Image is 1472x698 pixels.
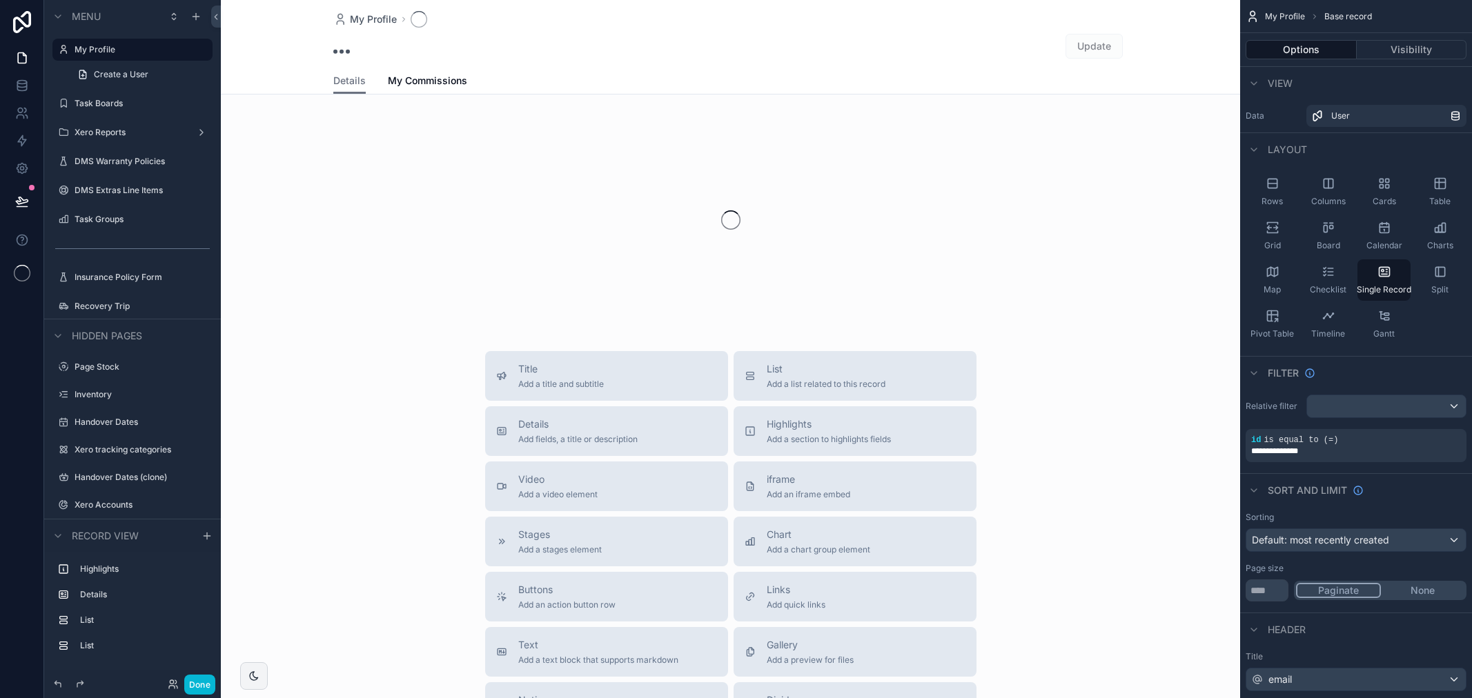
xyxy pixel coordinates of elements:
span: My Profile [1265,11,1305,22]
span: Grid [1264,240,1281,251]
span: Hidden pages [72,329,142,343]
span: Cards [1373,196,1396,207]
label: Title [1246,651,1466,662]
span: id [1251,435,1261,445]
a: Create a User [69,63,213,86]
span: Single Record [1357,284,1411,295]
span: Header [1268,623,1306,637]
label: Recovery Trip [75,301,210,312]
button: Table [1413,171,1466,212]
button: Map [1246,259,1299,301]
label: List [80,640,207,651]
label: Sorting [1246,512,1274,523]
button: Checklist [1302,259,1355,301]
button: Timeline [1302,303,1355,345]
span: email [1268,672,1292,686]
button: Single Record [1357,259,1411,301]
span: Base record [1324,11,1372,22]
label: Xero tracking categories [75,444,210,455]
span: Map [1264,284,1281,295]
button: Charts [1413,215,1466,257]
label: Handover Dates [75,417,210,428]
label: Data [1246,110,1301,121]
label: Handover Dates (clone) [75,472,210,483]
label: Task Boards [75,98,210,109]
span: Record view [72,529,139,543]
span: Rows [1262,196,1283,207]
span: Gantt [1373,328,1395,339]
button: Cards [1357,171,1411,212]
label: My Profile [75,44,204,55]
button: None [1381,583,1464,598]
label: Page Stock [75,361,210,372]
span: Filter [1268,366,1299,380]
label: Task Groups [75,214,210,225]
span: Layout [1268,143,1307,157]
a: My Profile [333,12,397,26]
button: Options [1246,40,1357,59]
span: My Profile [350,12,397,26]
button: Columns [1302,171,1355,212]
button: Visibility [1357,40,1467,59]
span: Details [333,74,366,88]
span: Calendar [1366,240,1402,251]
button: Gantt [1357,303,1411,345]
span: Table [1429,196,1451,207]
span: Charts [1427,240,1453,251]
span: is equal to (=) [1264,435,1338,445]
label: Relative filter [1246,401,1301,412]
span: Board [1317,240,1340,251]
button: email [1246,668,1466,691]
label: Details [80,589,207,600]
button: Pivot Table [1246,303,1299,345]
button: Board [1302,215,1355,257]
span: Columns [1311,196,1346,207]
span: Checklist [1310,284,1346,295]
span: Sort And Limit [1268,483,1347,497]
span: Pivot Table [1250,328,1294,339]
button: Grid [1246,215,1299,257]
button: Rows [1246,171,1299,212]
a: User [1306,105,1466,127]
button: Split [1413,259,1466,301]
span: My Commissions [388,74,467,88]
a: Details [333,68,366,94]
button: Paginate [1296,583,1381,598]
button: Done [184,675,215,695]
label: DMS Extras Line Items [75,185,210,196]
label: Xero Reports [75,127,190,138]
label: Page size [1246,563,1284,574]
label: Xero Accounts [75,499,210,510]
button: Calendar [1357,215,1411,257]
div: scrollable content [44,552,221,670]
button: Default: most recently created [1246,528,1466,552]
span: Default: most recently created [1252,534,1389,546]
span: Menu [72,10,101,23]
label: Insurance Policy Form [75,272,210,283]
a: My Commissions [388,68,467,96]
label: Highlights [80,564,207,575]
label: DMS Warranty Policies [75,156,210,167]
span: View [1268,77,1293,90]
span: User [1331,110,1350,121]
span: Create a User [94,69,148,80]
label: Inventory [75,389,210,400]
span: Timeline [1311,328,1345,339]
label: List [80,615,207,626]
span: Split [1431,284,1449,295]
